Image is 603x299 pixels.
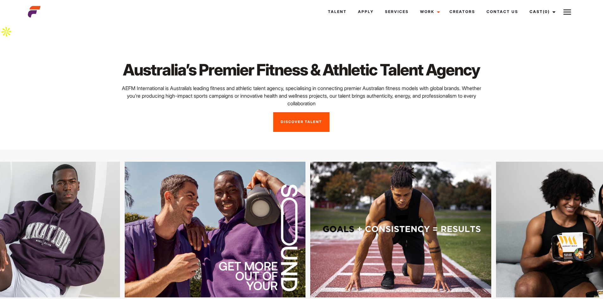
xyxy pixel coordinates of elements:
a: Talent [322,3,352,20]
img: Burger icon [563,8,571,16]
h1: Australia’s Premier Fitness & Athletic Talent Agency [120,60,482,79]
img: cropped-aefm-brand-fav-22-square.png [28,5,41,18]
p: AEFM International is Australia’s leading fitness and athletic talent agency, specialising in con... [120,84,482,107]
img: sV [94,162,275,298]
a: Creators [444,3,481,20]
a: Cast(0) [524,3,559,20]
span: (0) [543,9,550,14]
img: aetb [280,162,461,298]
a: Work [414,3,444,20]
a: Discover Talent [273,112,330,132]
a: Contact Us [481,3,524,20]
a: Apply [352,3,379,20]
a: Services [379,3,414,20]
